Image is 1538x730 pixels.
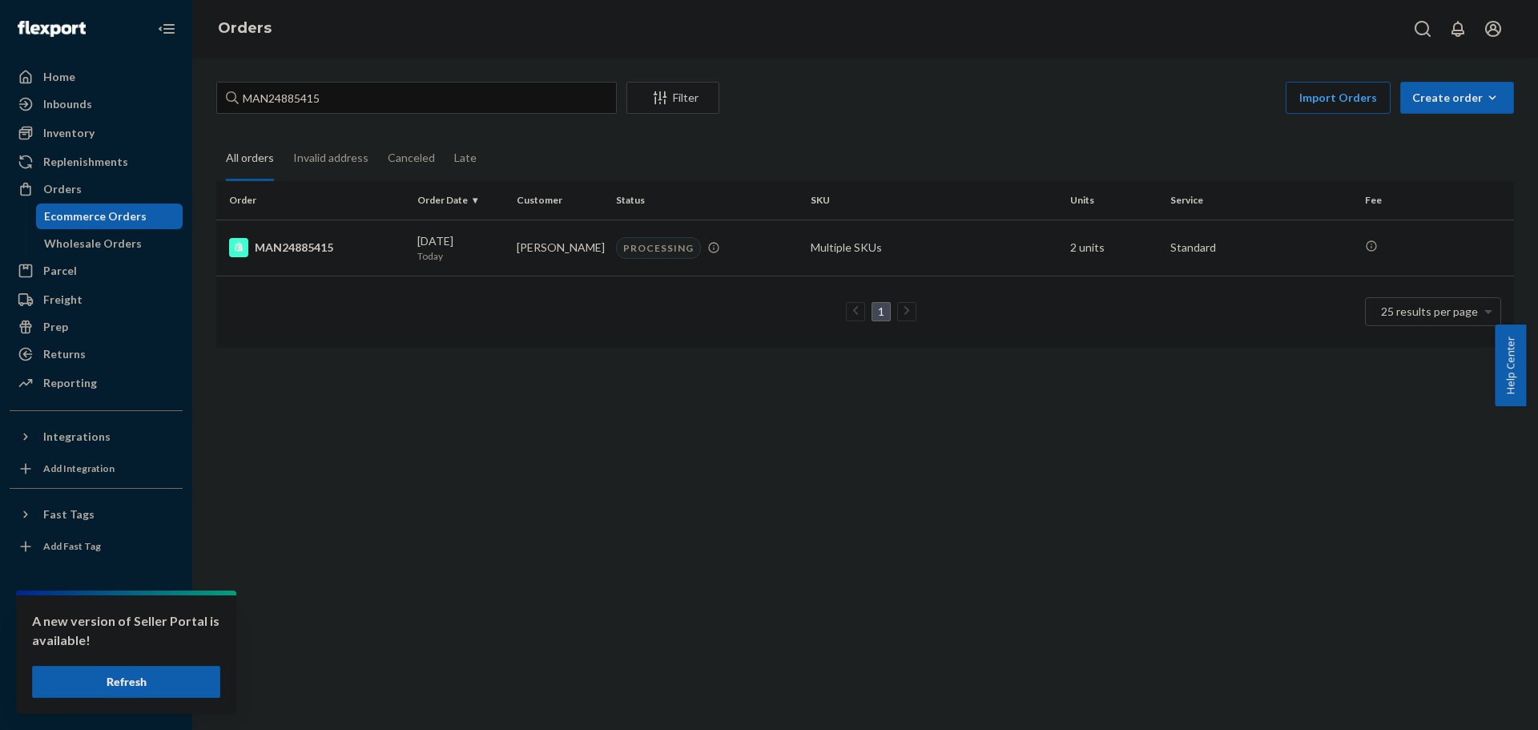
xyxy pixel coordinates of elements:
[804,220,1064,276] td: Multiple SKUs
[10,685,183,711] button: Give Feedback
[229,238,405,257] div: MAN24885415
[43,462,115,475] div: Add Integration
[10,287,183,313] a: Freight
[18,21,86,37] img: Flexport logo
[517,193,603,207] div: Customer
[10,603,183,629] a: Settings
[1442,13,1474,45] button: Open notifications
[43,319,68,335] div: Prep
[43,181,82,197] div: Orders
[218,19,272,37] a: Orders
[804,181,1064,220] th: SKU
[1381,305,1478,318] span: 25 results per page
[10,149,183,175] a: Replenishments
[1412,90,1502,106] div: Create order
[36,204,183,229] a: Ecommerce Orders
[10,120,183,146] a: Inventory
[44,208,147,224] div: Ecommerce Orders
[610,181,804,220] th: Status
[216,181,411,220] th: Order
[417,249,504,263] p: Today
[1495,325,1526,406] button: Help Center
[43,346,86,362] div: Returns
[43,154,128,170] div: Replenishments
[43,429,111,445] div: Integrations
[626,82,719,114] button: Filter
[875,305,888,318] a: Page 1 is your current page
[388,137,435,179] div: Canceled
[216,82,617,114] input: Search orders
[10,424,183,450] button: Integrations
[411,181,510,220] th: Order Date
[616,237,701,259] div: PROCESSING
[10,456,183,482] a: Add Integration
[1477,13,1509,45] button: Open account menu
[205,6,284,52] ol: breadcrumbs
[10,314,183,340] a: Prep
[151,13,183,45] button: Close Navigation
[10,91,183,117] a: Inbounds
[43,96,92,112] div: Inbounds
[10,534,183,559] a: Add Fast Tag
[43,375,97,391] div: Reporting
[1164,181,1359,220] th: Service
[10,370,183,396] a: Reporting
[293,137,368,179] div: Invalid address
[226,137,274,181] div: All orders
[1359,181,1514,220] th: Fee
[510,220,610,276] td: [PERSON_NAME]
[36,231,183,256] a: Wholesale Orders
[32,611,220,650] p: A new version of Seller Portal is available!
[10,176,183,202] a: Orders
[43,506,95,522] div: Fast Tags
[43,539,101,553] div: Add Fast Tag
[1286,82,1391,114] button: Import Orders
[10,502,183,527] button: Fast Tags
[43,292,83,308] div: Freight
[44,236,142,252] div: Wholesale Orders
[1170,240,1352,256] p: Standard
[32,666,220,698] button: Refresh
[43,125,95,141] div: Inventory
[627,90,719,106] div: Filter
[1064,181,1163,220] th: Units
[43,69,75,85] div: Home
[10,658,183,684] a: Help Center
[1400,82,1514,114] button: Create order
[417,233,504,263] div: [DATE]
[10,341,183,367] a: Returns
[10,64,183,90] a: Home
[1064,220,1163,276] td: 2 units
[10,631,183,656] a: Talk to Support
[454,137,477,179] div: Late
[10,258,183,284] a: Parcel
[43,263,77,279] div: Parcel
[1407,13,1439,45] button: Open Search Box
